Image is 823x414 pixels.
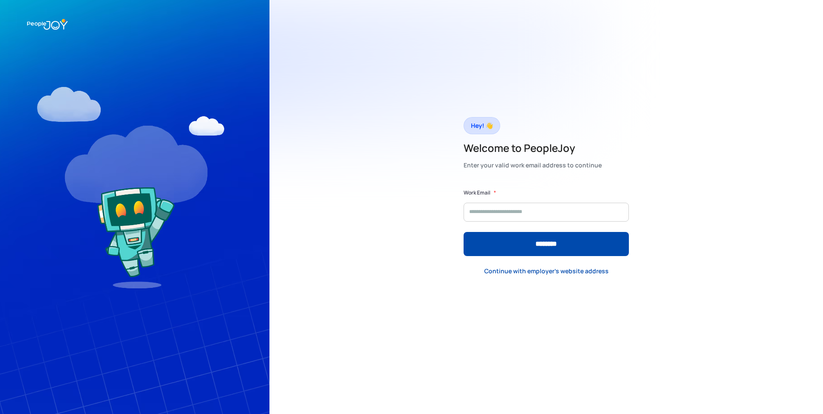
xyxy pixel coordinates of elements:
[464,188,629,256] form: Form
[471,120,493,132] div: Hey! 👋
[464,159,602,171] div: Enter your valid work email address to continue
[477,263,616,280] a: Continue with employer's website address
[464,188,490,197] label: Work Email
[484,267,609,275] div: Continue with employer's website address
[464,141,602,155] h2: Welcome to PeopleJoy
